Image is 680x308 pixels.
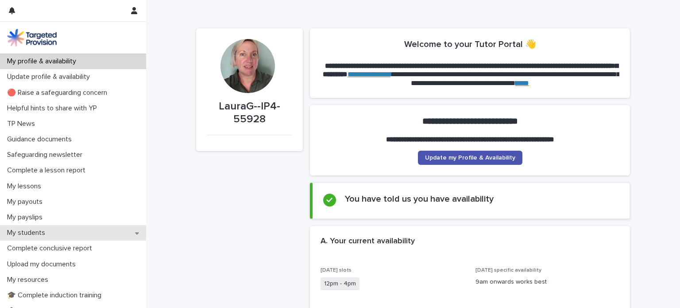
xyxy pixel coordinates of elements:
p: 9am onwards works best [475,277,620,287]
p: Update profile & availability [4,73,97,81]
a: Update my Profile & Availability [418,151,522,165]
span: [DATE] slots [321,268,352,273]
p: LauraG--IP4-55928 [207,100,292,126]
p: Helpful hints to share with YP [4,104,104,113]
p: My payouts [4,198,50,206]
h2: You have told us you have availability [345,194,494,204]
p: My resources [4,276,55,284]
p: 🔴 Raise a safeguarding concern [4,89,114,97]
p: My lessons [4,182,48,191]
img: M5nRWzHhSzIhMunXDL62 [7,29,57,47]
span: [DATE] specific availability [475,268,541,273]
p: 🎓 Complete induction training [4,291,108,300]
p: Complete conclusive report [4,244,99,253]
p: TP News [4,120,42,128]
span: Update my Profile & Availability [425,155,515,161]
p: My students [4,229,52,237]
h2: A. Your current availability [321,237,415,246]
p: Complete a lesson report [4,166,93,175]
h2: Welcome to your Tutor Portal 👋 [404,39,536,50]
p: My profile & availability [4,57,83,66]
p: Upload my documents [4,260,83,269]
p: Safeguarding newsletter [4,151,89,159]
p: My payslips [4,213,50,222]
p: Guidance documents [4,135,79,144]
span: 12pm - 4pm [321,277,359,290]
